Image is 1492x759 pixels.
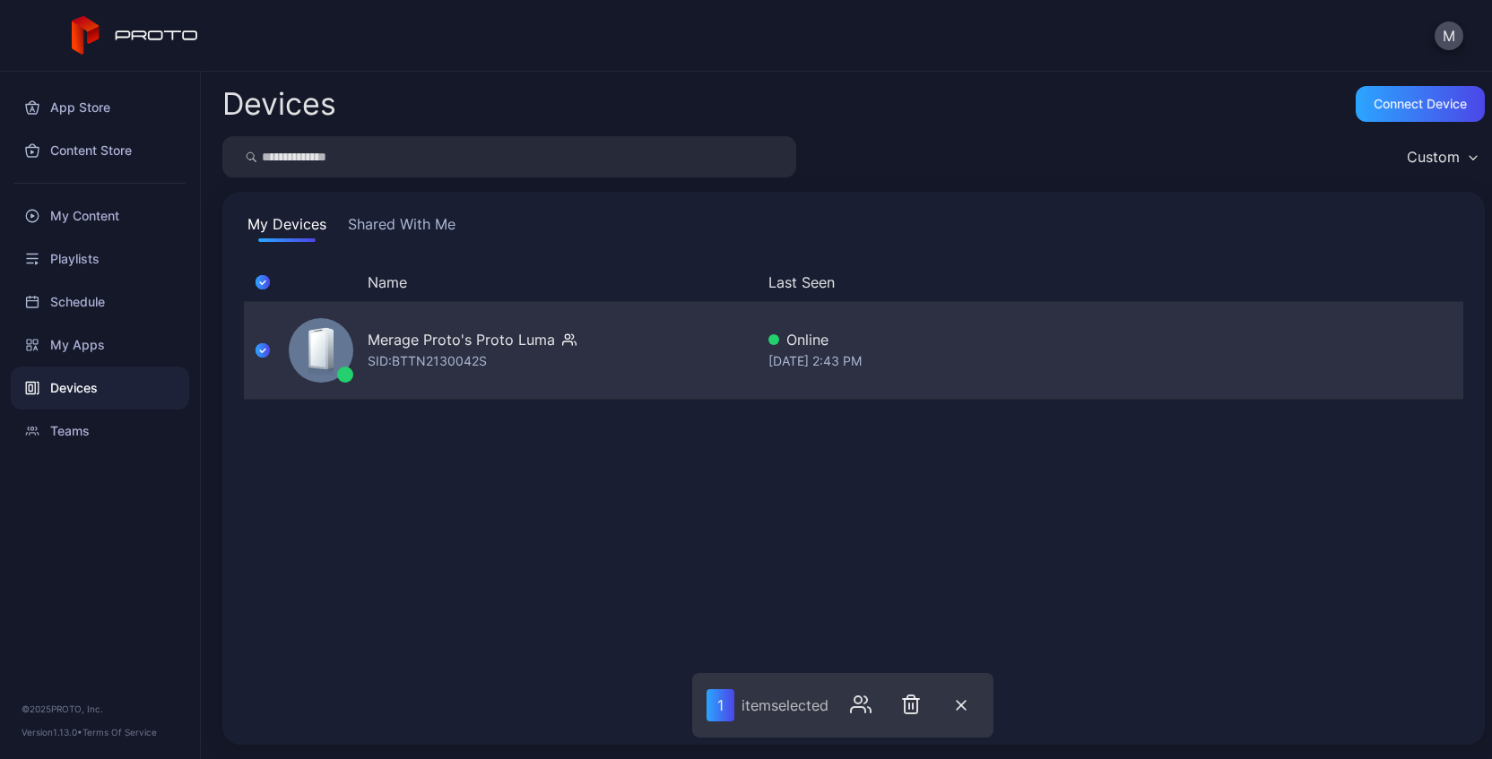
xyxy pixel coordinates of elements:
[11,129,189,172] a: Content Store
[11,323,189,367] a: My Apps
[244,213,330,242] button: My Devices
[742,696,828,714] div: item selected
[768,350,1237,372] div: [DATE] 2:43 PM
[11,410,189,453] a: Teams
[368,350,487,372] div: SID: BTTN2130042S
[11,194,189,237] a: My Content
[1374,97,1467,111] div: Connect device
[368,329,555,350] div: Merage Proto's Proto Luma
[768,272,1230,293] button: Last Seen
[11,237,189,280] a: Playlists
[222,88,336,120] h2: Devices
[11,280,189,323] a: Schedule
[707,689,734,721] div: 1
[1398,136,1485,177] button: Custom
[1427,272,1463,293] div: Options
[1407,148,1460,166] div: Custom
[1245,272,1406,293] div: Update Device
[82,727,157,737] a: Terms Of Service
[344,213,459,242] button: Shared With Me
[22,702,178,716] div: © 2025 PROTO, Inc.
[368,272,407,293] button: Name
[1356,86,1485,122] button: Connect device
[1435,22,1463,50] button: M
[11,86,189,129] a: App Store
[768,329,1237,350] div: Online
[22,727,82,737] span: Version 1.13.0 •
[11,367,189,410] a: Devices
